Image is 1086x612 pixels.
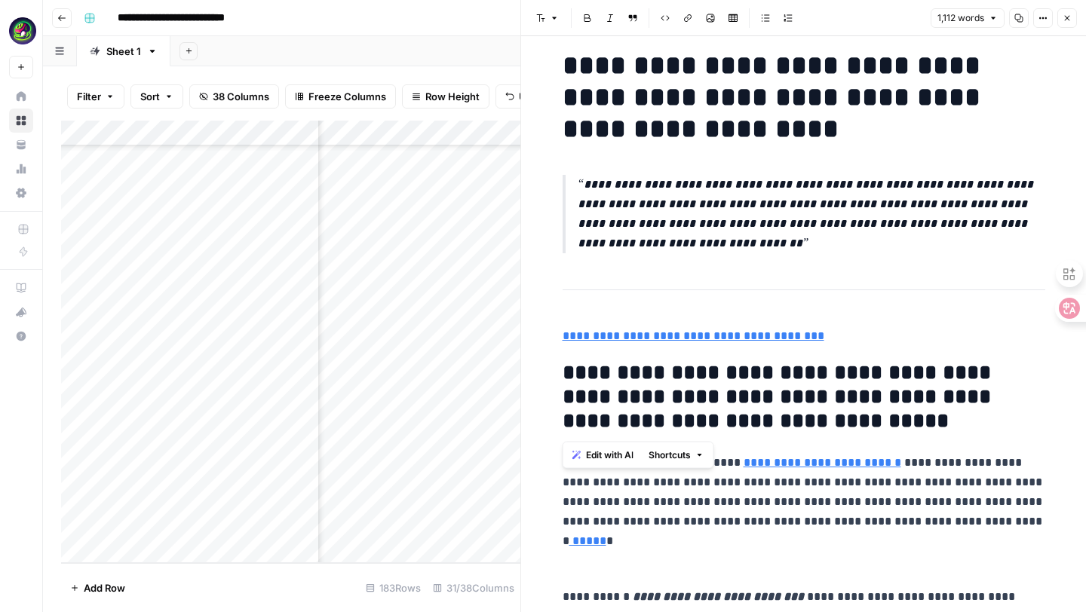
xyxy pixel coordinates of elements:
a: Usage [9,157,33,181]
span: Add Row [84,580,125,595]
span: Shortcuts [649,448,691,462]
span: Edit with AI [586,448,633,462]
img: Meshy Logo [9,17,36,44]
button: Undo [495,84,554,109]
button: Row Height [402,84,489,109]
span: Row Height [425,89,480,104]
button: 1,112 words [931,8,1005,28]
button: Shortcuts [643,445,710,465]
a: Sheet 1 [77,36,170,66]
span: Sort [140,89,160,104]
div: 183 Rows [360,576,427,600]
button: Help + Support [9,324,33,348]
a: AirOps Academy [9,276,33,300]
span: Filter [77,89,101,104]
span: Freeze Columns [308,89,386,104]
button: Sort [130,84,183,109]
span: 38 Columns [213,89,269,104]
a: Home [9,84,33,109]
button: Freeze Columns [285,84,396,109]
a: Settings [9,181,33,205]
div: 31/38 Columns [427,576,520,600]
button: Add Row [61,576,134,600]
div: Sheet 1 [106,44,141,59]
div: What's new? [10,301,32,323]
button: Filter [67,84,124,109]
button: Edit with AI [566,445,640,465]
button: What's new? [9,300,33,324]
a: Your Data [9,133,33,157]
button: Workspace: Meshy [9,12,33,50]
button: 38 Columns [189,84,279,109]
span: 1,112 words [937,11,984,25]
a: Browse [9,109,33,133]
